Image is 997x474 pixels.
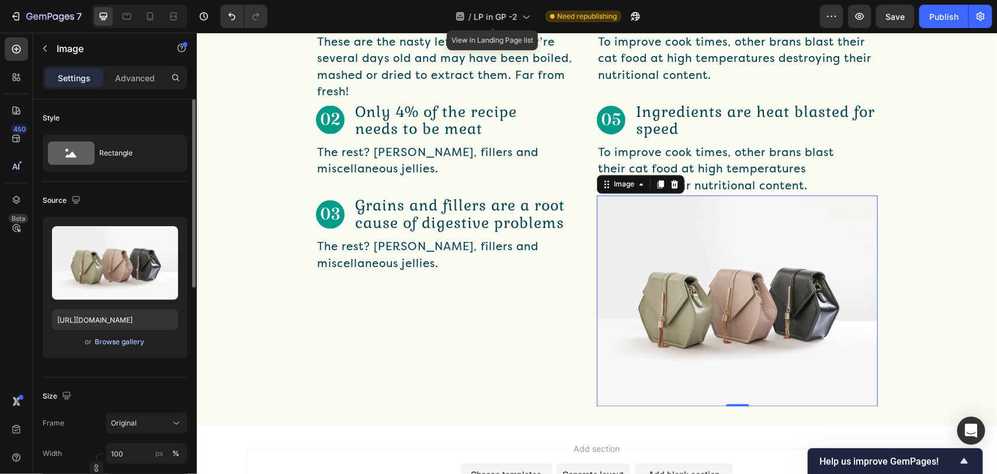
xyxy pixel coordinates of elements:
[468,11,471,23] span: /
[106,413,187,434] button: Original
[52,226,178,300] img: preview-image
[99,140,171,167] div: Rectangle
[197,33,997,474] iframe: Design area
[115,72,155,84] p: Advanced
[43,113,60,123] div: Style
[119,168,148,196] img: gempages_582624436331479665-48c78b4f-1d92-48fd-84e5-44526e479f69.svg
[155,448,164,459] div: px
[9,214,28,223] div: Beta
[120,206,352,240] p: The rest? [PERSON_NAME], fillers and miscellaneous jellies.
[451,435,523,448] div: Add blank section
[57,41,156,56] p: Image
[919,5,968,28] button: Publish
[95,337,145,347] div: Browse gallery
[929,11,958,23] div: Publish
[77,9,82,23] p: 7
[43,389,74,404] div: Size
[401,112,662,162] p: To improve cook times, other brans blast their cat food at high temperatures destroying their nut...
[439,70,680,105] p: Ingredients are heat blasted for speed
[58,72,91,84] p: Settings
[43,448,62,459] label: Width
[158,164,399,199] p: Grains and fillers are a root cause of digestive problems
[415,147,440,157] div: Image
[400,73,429,102] img: gempages_582624436331479665-98fc2148-598d-4037-a75c-c3dfb4c8b85e.svg
[11,124,28,134] div: 450
[106,443,187,464] input: px%
[876,5,915,28] button: Save
[400,163,681,374] img: image_demo.jpg
[886,12,905,22] span: Save
[169,447,183,461] button: px
[95,336,145,348] button: Browse gallery
[819,456,957,467] span: Help us improve GemPages!
[474,11,517,23] span: LP in GP -2
[557,11,617,22] span: Need republishing
[172,448,179,459] div: %
[111,418,137,428] span: Original
[373,410,428,422] span: Add section
[43,418,64,428] label: Frame
[220,5,268,28] div: Undo/Redo
[957,417,985,445] div: Open Intercom Messenger
[43,193,83,209] div: Source
[85,335,92,349] span: or
[5,5,87,28] button: 7
[52,309,178,330] input: https://example.com/image.jpg
[366,435,428,448] div: Generate layout
[275,435,345,448] div: Choose templates
[152,447,166,461] button: %
[819,454,971,468] button: Show survey - Help us improve GemPages!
